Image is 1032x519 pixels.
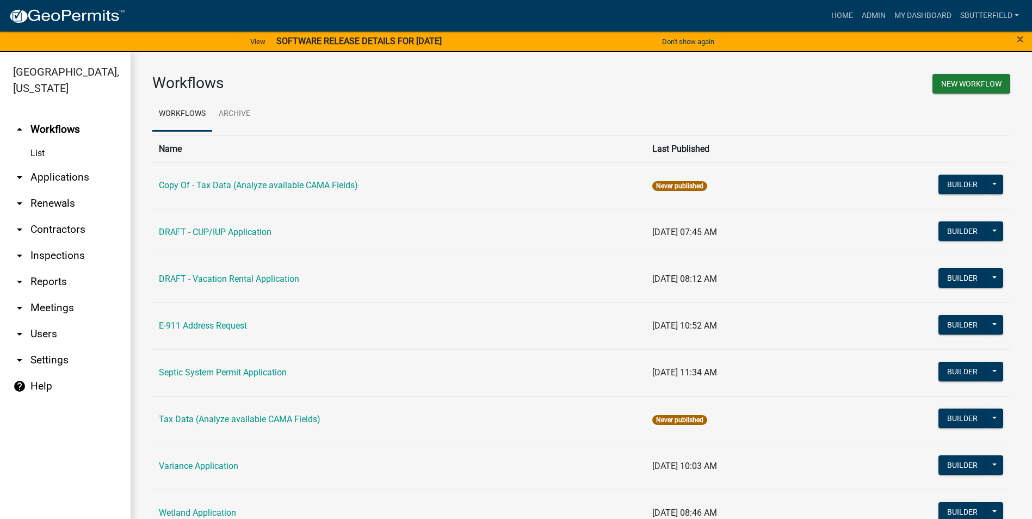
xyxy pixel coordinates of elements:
[159,414,320,424] a: Tax Data (Analyze available CAMA Fields)
[857,5,890,26] a: Admin
[159,461,238,471] a: Variance Application
[652,274,717,284] span: [DATE] 08:12 AM
[938,175,986,194] button: Builder
[159,320,247,331] a: E-911 Address Request
[13,197,26,210] i: arrow_drop_down
[276,36,442,46] strong: SOFTWARE RELEASE DETAILS FOR [DATE]
[13,223,26,236] i: arrow_drop_down
[1017,32,1024,47] span: ×
[938,221,986,241] button: Builder
[652,367,717,378] span: [DATE] 11:34 AM
[159,274,299,284] a: DRAFT - Vacation Rental Application
[938,409,986,428] button: Builder
[13,123,26,136] i: arrow_drop_up
[956,5,1023,26] a: Sbutterfield
[152,97,212,132] a: Workflows
[1017,33,1024,46] button: Close
[152,135,646,162] th: Name
[13,171,26,184] i: arrow_drop_down
[13,354,26,367] i: arrow_drop_down
[658,33,719,51] button: Don't show again
[938,362,986,381] button: Builder
[652,320,717,331] span: [DATE] 10:52 AM
[159,227,271,237] a: DRAFT - CUP/IUP Application
[652,508,717,518] span: [DATE] 08:46 AM
[938,268,986,288] button: Builder
[159,180,358,190] a: Copy Of - Tax Data (Analyze available CAMA Fields)
[13,301,26,314] i: arrow_drop_down
[246,33,270,51] a: View
[159,508,236,518] a: Wetland Application
[652,227,717,237] span: [DATE] 07:45 AM
[13,249,26,262] i: arrow_drop_down
[652,415,707,425] span: Never published
[159,367,287,378] a: Septic System Permit Application
[212,97,257,132] a: Archive
[646,135,827,162] th: Last Published
[827,5,857,26] a: Home
[652,181,707,191] span: Never published
[890,5,956,26] a: My Dashboard
[13,328,26,341] i: arrow_drop_down
[652,461,717,471] span: [DATE] 10:03 AM
[938,315,986,335] button: Builder
[932,74,1010,94] button: New Workflow
[938,455,986,475] button: Builder
[152,74,573,92] h3: Workflows
[13,380,26,393] i: help
[13,275,26,288] i: arrow_drop_down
